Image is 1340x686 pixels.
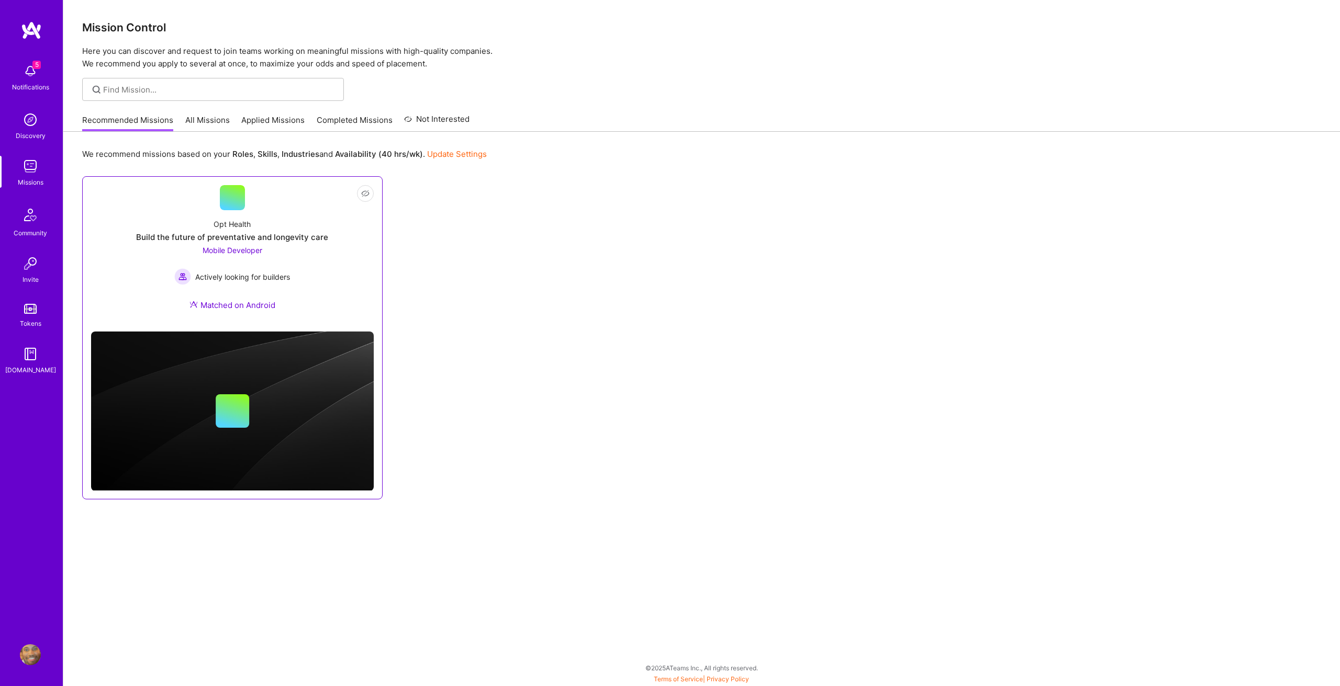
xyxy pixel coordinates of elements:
[232,149,253,159] b: Roles
[18,202,43,227] img: Community
[214,219,251,230] div: Opt Health
[20,61,41,82] img: bell
[14,227,47,238] div: Community
[32,61,41,69] span: 5
[203,246,262,255] span: Mobile Developer
[195,271,290,282] span: Actively looking for builders
[258,149,277,159] b: Skills
[174,268,191,285] img: Actively looking for builders
[24,304,37,314] img: tokens
[82,148,487,159] p: We recommend missions based on your , , and .
[136,232,328,243] div: Build the future of preventative and longevity care
[189,300,198,308] img: Ateam Purple Icon
[20,318,41,329] div: Tokens
[335,149,423,159] b: Availability (40 hrs/wk)
[82,45,1321,70] p: Here you can discover and request to join teams working on meaningful missions with high-quality ...
[63,655,1340,681] div: © 2025 ATeams Inc., All rights reserved.
[103,84,336,95] input: Find Mission...
[18,177,43,188] div: Missions
[654,675,749,683] span: |
[16,130,46,141] div: Discovery
[20,109,41,130] img: discovery
[20,253,41,274] img: Invite
[654,675,703,683] a: Terms of Service
[361,189,370,198] i: icon EyeClosed
[317,115,393,132] a: Completed Missions
[282,149,319,159] b: Industries
[23,274,39,285] div: Invite
[20,156,41,177] img: teamwork
[12,82,49,93] div: Notifications
[5,364,56,375] div: [DOMAIN_NAME]
[20,344,41,364] img: guide book
[91,84,103,96] i: icon SearchGrey
[20,644,41,665] img: User Avatar
[91,331,374,491] img: cover
[21,21,42,40] img: logo
[82,115,173,132] a: Recommended Missions
[82,21,1321,34] h3: Mission Control
[427,149,487,159] a: Update Settings
[404,113,470,132] a: Not Interested
[189,300,275,311] div: Matched on Android
[185,115,230,132] a: All Missions
[707,675,749,683] a: Privacy Policy
[241,115,305,132] a: Applied Missions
